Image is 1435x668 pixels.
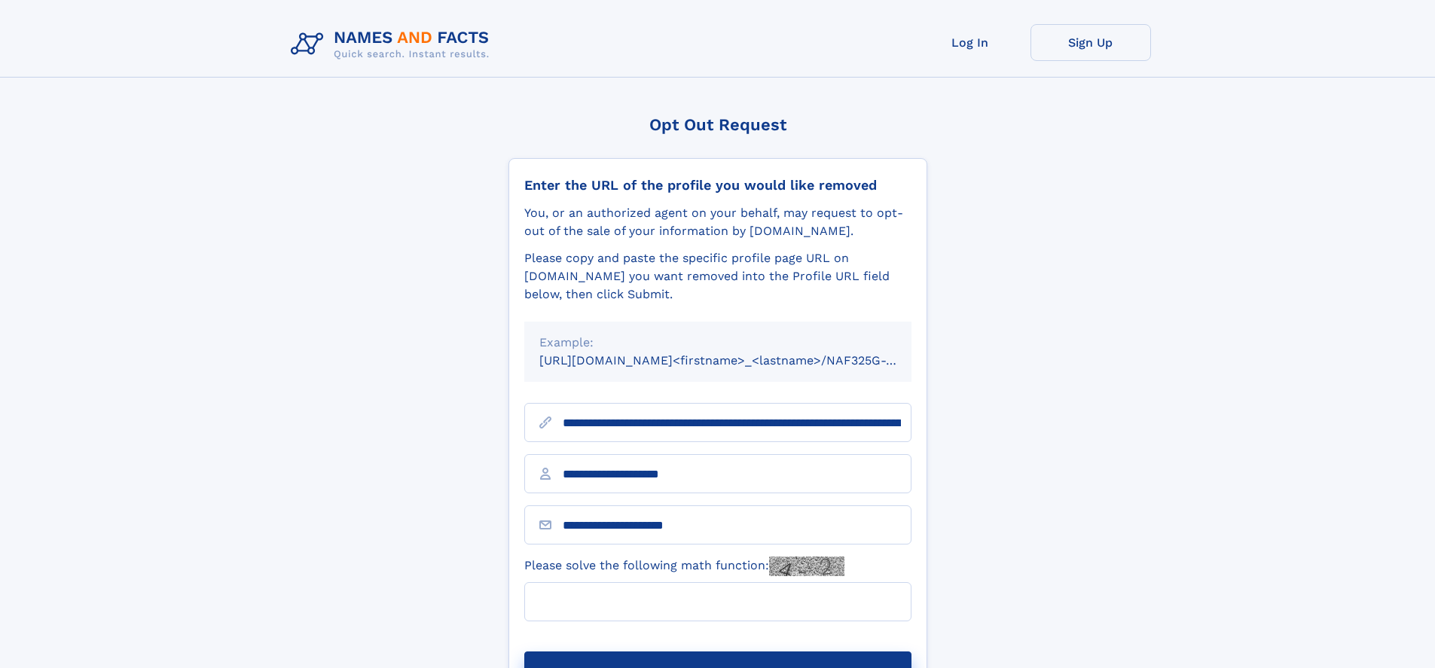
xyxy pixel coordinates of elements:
div: Example: [539,334,896,352]
label: Please solve the following math function: [524,557,844,576]
div: You, or an authorized agent on your behalf, may request to opt-out of the sale of your informatio... [524,204,911,240]
div: Opt Out Request [508,115,927,134]
a: Sign Up [1030,24,1151,61]
small: [URL][DOMAIN_NAME]<firstname>_<lastname>/NAF325G-xxxxxxxx [539,353,940,368]
div: Enter the URL of the profile you would like removed [524,177,911,194]
a: Log In [910,24,1030,61]
div: Please copy and paste the specific profile page URL on [DOMAIN_NAME] you want removed into the Pr... [524,249,911,303]
img: Logo Names and Facts [285,24,502,65]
